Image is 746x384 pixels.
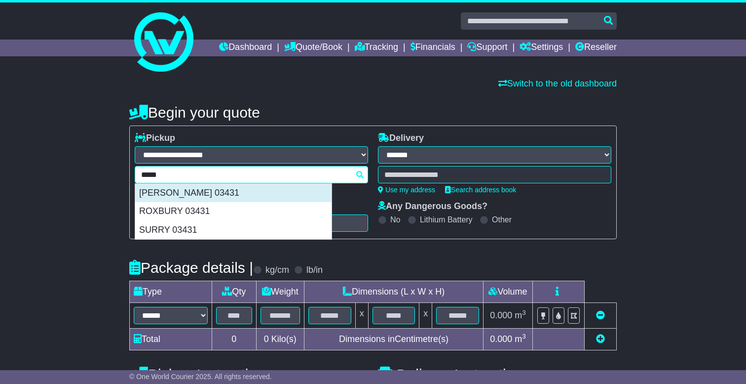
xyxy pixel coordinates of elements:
[212,281,257,303] td: Qty
[256,329,304,350] td: Kilo(s)
[575,40,617,56] a: Reseller
[135,166,368,183] typeahead: Please provide city
[378,366,617,383] h4: Delivery Instructions
[419,303,432,329] td: x
[515,310,526,320] span: m
[498,79,617,88] a: Switch to the old dashboard
[265,265,289,276] label: kg/cm
[212,329,257,350] td: 0
[355,40,398,56] a: Tracking
[129,366,368,383] h4: Pickup Instructions
[410,40,455,56] a: Financials
[135,184,332,203] div: [PERSON_NAME] 03431
[522,309,526,316] sup: 3
[284,40,342,56] a: Quote/Book
[129,373,272,381] span: © One World Courier 2025. All rights reserved.
[483,281,532,303] td: Volume
[515,334,526,344] span: m
[264,334,269,344] span: 0
[467,40,507,56] a: Support
[596,334,605,344] a: Add new item
[355,303,368,329] td: x
[492,215,512,224] label: Other
[135,202,332,221] div: ROXBURY 03431
[130,281,212,303] td: Type
[304,329,484,350] td: Dimensions in Centimetre(s)
[490,334,512,344] span: 0.000
[378,133,424,144] label: Delivery
[130,329,212,350] td: Total
[522,333,526,340] sup: 3
[135,221,332,240] div: SURRY 03431
[520,40,563,56] a: Settings
[256,281,304,303] td: Weight
[378,186,435,194] a: Use my address
[129,259,253,276] h4: Package details |
[378,201,487,212] label: Any Dangerous Goods?
[445,186,516,194] a: Search address book
[135,133,175,144] label: Pickup
[420,215,473,224] label: Lithium Battery
[304,281,484,303] td: Dimensions (L x W x H)
[596,310,605,320] a: Remove this item
[390,215,400,224] label: No
[306,265,323,276] label: lb/in
[219,40,272,56] a: Dashboard
[129,104,617,121] h4: Begin your quote
[490,310,512,320] span: 0.000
